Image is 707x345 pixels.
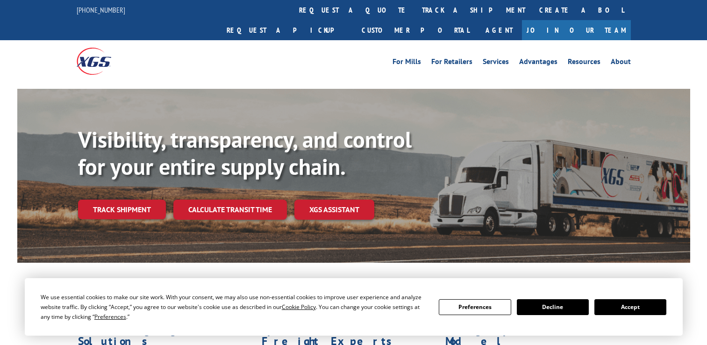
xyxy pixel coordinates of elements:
a: Resources [568,58,600,68]
a: Services [483,58,509,68]
a: About [611,58,631,68]
div: We use essential cookies to make our site work. With your consent, we may also use non-essential ... [41,292,428,322]
button: Preferences [439,299,511,315]
button: Accept [594,299,666,315]
a: Track shipment [78,200,166,219]
span: Preferences [94,313,126,321]
button: Decline [517,299,589,315]
a: Calculate transit time [173,200,287,220]
a: Customer Portal [355,20,476,40]
b: Visibility, transparency, and control for your entire supply chain. [78,125,412,181]
a: Advantages [519,58,557,68]
a: For Mills [393,58,421,68]
a: [PHONE_NUMBER] [77,5,125,14]
a: Join Our Team [522,20,631,40]
div: Cookie Consent Prompt [25,278,683,336]
span: Cookie Policy [282,303,316,311]
a: XGS ASSISTANT [294,200,374,220]
a: For Retailers [431,58,472,68]
a: Request a pickup [220,20,355,40]
a: Agent [476,20,522,40]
